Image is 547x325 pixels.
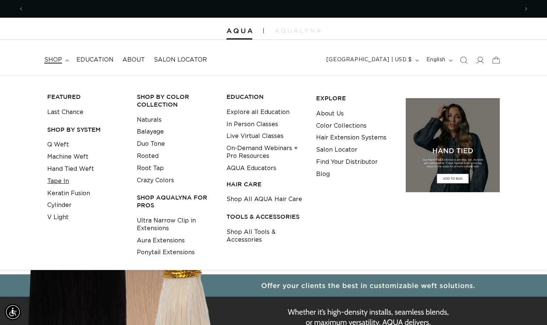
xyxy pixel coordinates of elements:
[5,304,21,320] div: Accessibility Menu
[226,118,278,131] a: In Person Classes
[47,199,72,211] a: Cylinder
[47,163,94,175] a: Hand Tied Weft
[226,93,305,101] h3: EDUCATION
[47,93,125,101] h3: FEATURED
[275,28,321,33] img: aqualyna.com
[137,150,159,162] a: Rooted
[40,52,72,68] summary: shop
[137,194,215,209] h3: Shop AquaLyna for Pros
[47,175,69,187] a: Tape In
[47,106,83,118] a: Last Chance
[137,235,185,247] a: Aura Extensions
[422,53,456,67] button: English
[137,126,164,138] a: Balayage
[137,138,165,150] a: Duo Tone
[44,56,62,64] span: shop
[226,226,305,246] a: Shop All Tools & Accessories
[226,213,305,221] h3: TOOLS & ACCESSORIES
[456,52,472,68] summary: Search
[316,132,387,144] a: Hair Extension Systems
[122,56,145,64] span: About
[518,2,534,16] button: Next announcement
[137,93,215,108] h3: Shop by Color Collection
[316,144,357,156] a: Salon Locator
[47,126,125,134] h3: SHOP BY SYSTEM
[137,114,162,126] a: Naturals
[149,52,211,68] a: Salon Locator
[76,56,114,64] span: Education
[72,52,118,68] a: Education
[226,193,302,205] a: Shop All AQUA Hair Care
[226,106,290,118] a: Explore all Education
[137,174,174,187] a: Crazy Colors
[137,246,195,259] a: Ponytail Extensions
[137,215,215,235] a: Ultra Narrow Clip in Extensions
[322,53,422,67] button: [GEOGRAPHIC_DATA] | USD $
[226,142,305,162] a: On-Demand Webinars + Pro Resources
[316,120,367,132] a: Color Collections
[426,56,446,64] span: English
[47,151,89,163] a: Machine Weft
[510,290,547,325] iframe: Chat Widget
[118,52,149,68] a: About
[154,56,207,64] span: Salon Locator
[226,180,305,188] h3: HAIR CARE
[326,56,412,64] span: [GEOGRAPHIC_DATA] | USD $
[226,28,252,34] img: Aqua Hair Extensions
[47,211,69,224] a: V Light
[316,94,394,102] h3: EXPLORE
[316,156,378,168] a: Find Your Distributor
[226,130,284,142] a: Live Virtual Classes
[137,162,164,174] a: Root Tap
[47,139,69,151] a: Q Weft
[226,162,276,174] a: AQUA Educators
[47,187,90,200] a: Keratin Fusion
[316,108,344,120] a: About Us
[316,168,330,180] a: Blog
[13,2,29,16] button: Previous announcement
